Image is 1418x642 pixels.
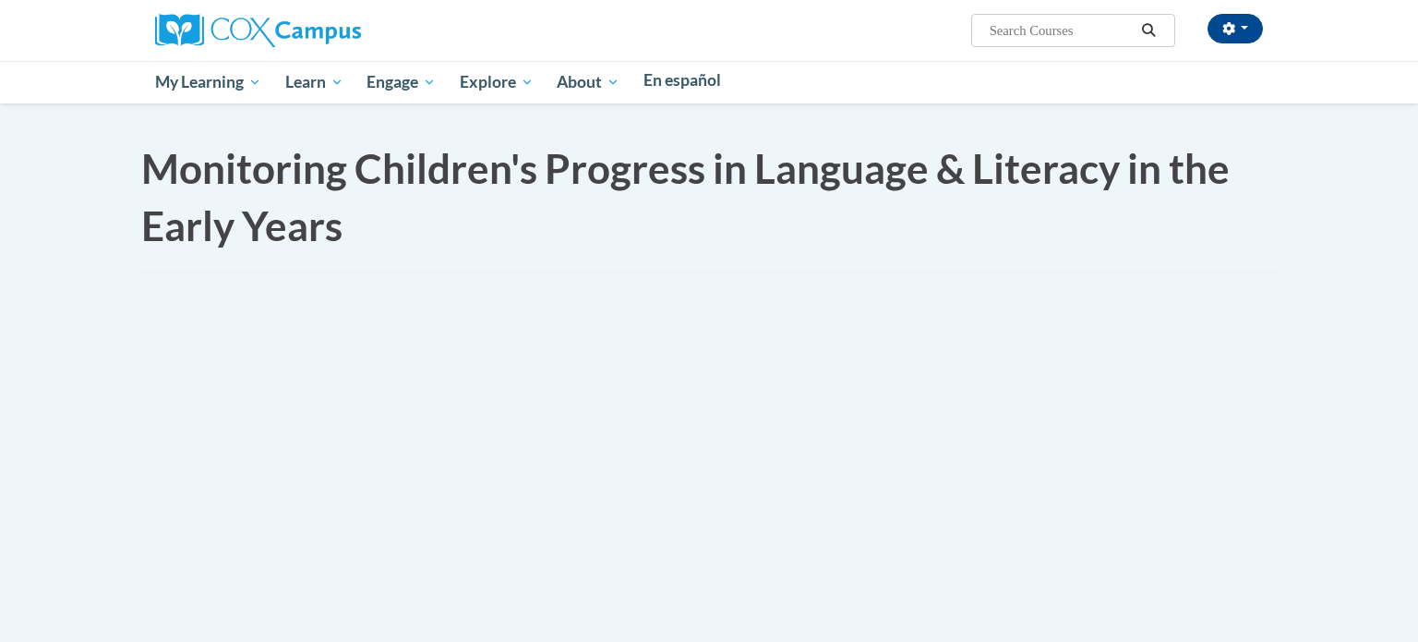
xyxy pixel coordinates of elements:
button: Search [1136,19,1163,42]
a: En español [631,61,733,100]
img: Cox Campus [155,14,361,47]
span: Explore [460,71,534,93]
a: Engage [354,61,448,103]
i:  [1141,24,1158,38]
span: Engage [367,71,436,93]
div: Main menu [127,61,1291,103]
a: My Learning [143,61,273,103]
button: Account Settings [1208,14,1263,43]
a: Learn [273,61,355,103]
span: En español [643,70,721,90]
span: About [557,71,619,93]
a: Explore [448,61,546,103]
span: Learn [285,71,343,93]
a: About [546,61,632,103]
input: Search Courses [988,19,1136,42]
span: My Learning [155,71,261,93]
a: Cox Campus [155,21,361,37]
span: Monitoring Children's Progress in Language & Literacy in the Early Years [141,144,1230,249]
